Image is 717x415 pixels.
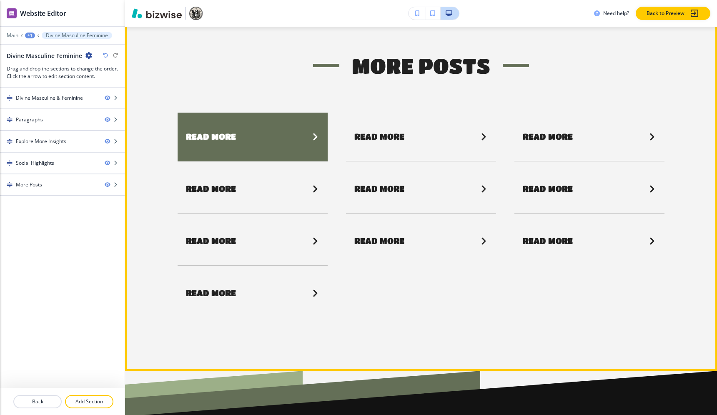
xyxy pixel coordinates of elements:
[346,113,496,161] button: Read More
[46,33,108,38] p: Divine Masculine Feminine
[16,116,43,123] div: Paragraphs
[647,10,684,17] p: Back to Preview
[346,165,496,214] button: Read More
[16,94,83,102] div: Divine Masculine & Feminine
[603,10,629,17] h3: Need help?
[189,7,203,20] img: Your Logo
[7,65,118,80] h3: Drag and drop the sections to change the order. Click the arrow to edit section content.
[16,181,42,189] div: More Posts
[178,217,328,266] button: Read More
[7,117,13,123] img: Drag
[514,217,664,265] button: Read More
[66,398,113,405] p: Add Section
[132,8,182,18] img: Bizwise Logo
[14,398,61,405] p: Back
[352,52,490,80] h3: More Posts
[178,165,328,214] button: Read More
[514,113,664,161] button: Read More
[7,182,13,188] img: Drag
[178,269,328,317] button: Read More
[346,217,496,265] button: Read More
[42,32,112,39] button: Divine Masculine Feminine
[514,165,664,214] button: Read More
[636,7,710,20] button: Back to Preview
[25,33,35,38] button: +1
[7,138,13,144] img: Drag
[20,8,66,18] h2: Website Editor
[13,395,62,408] button: Back
[7,160,13,166] img: Drag
[178,113,328,161] button: Read More
[7,51,82,60] h2: Divine Masculine Feminine
[7,33,18,38] button: Main
[16,159,54,167] div: Social Highlights
[16,138,66,145] div: Explore More Insights
[7,95,13,101] img: Drag
[65,395,113,408] button: Add Section
[7,8,17,18] img: editor icon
